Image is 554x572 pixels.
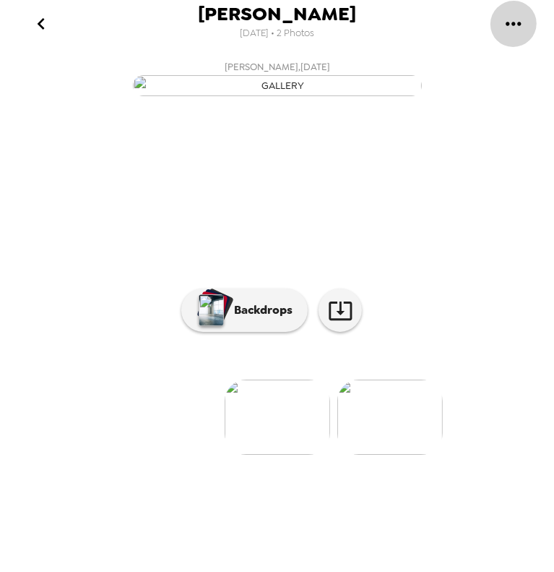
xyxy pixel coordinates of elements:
img: gallery [133,75,422,96]
img: gallery [337,380,443,455]
span: [DATE] • 2 Photos [240,24,314,43]
button: Backdrops [181,289,308,332]
p: Backdrops [227,302,293,319]
img: gallery [225,380,330,455]
span: [PERSON_NAME] [198,4,356,24]
span: [PERSON_NAME] , [DATE] [225,59,330,75]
